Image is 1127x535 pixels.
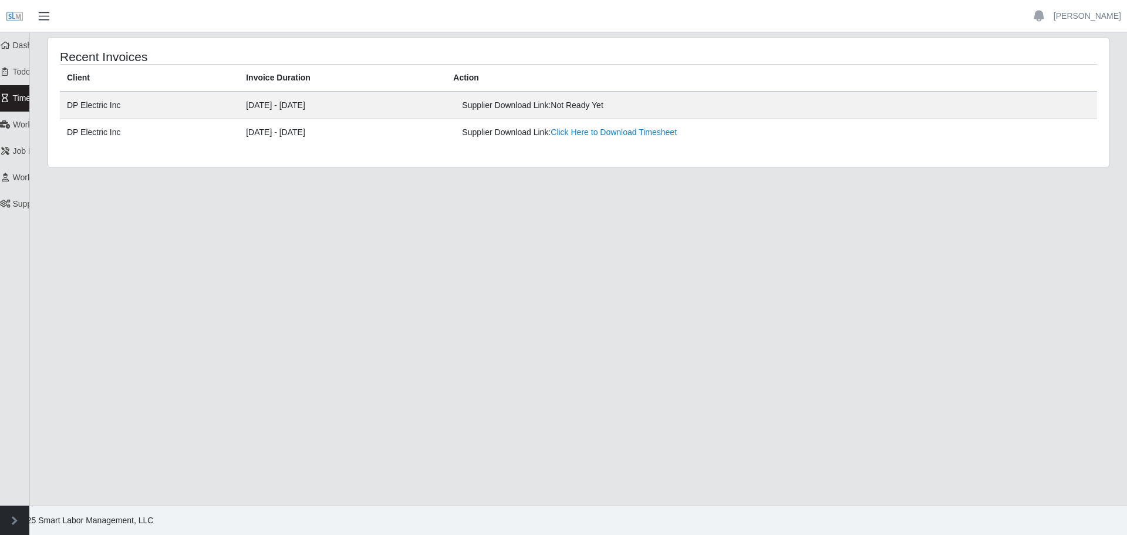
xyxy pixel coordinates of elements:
span: Workers [13,173,43,182]
td: [DATE] - [DATE] [239,119,446,146]
span: Todo [13,67,31,76]
th: Client [60,65,239,92]
span: Worker Timesheets [13,120,83,129]
td: [DATE] - [DATE] [239,92,446,119]
th: Action [446,65,1097,92]
span: Job Requests [13,146,63,156]
span: Supplier Settings [13,199,75,208]
h4: Recent Invoices [60,49,482,64]
td: DP Electric Inc [60,119,239,146]
a: [PERSON_NAME] [1054,10,1121,22]
img: SLM Logo [6,8,23,25]
a: Click Here to Download Timesheet [551,127,677,137]
div: Supplier Download Link: [462,126,869,139]
span: Timesheets [13,93,55,103]
span: © 2025 Smart Labor Management, LLC [9,516,153,525]
span: Dashboard [13,41,53,50]
span: Not Ready Yet [551,100,603,110]
th: Invoice Duration [239,65,446,92]
div: Supplier Download Link: [462,99,869,112]
td: DP Electric Inc [60,92,239,119]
